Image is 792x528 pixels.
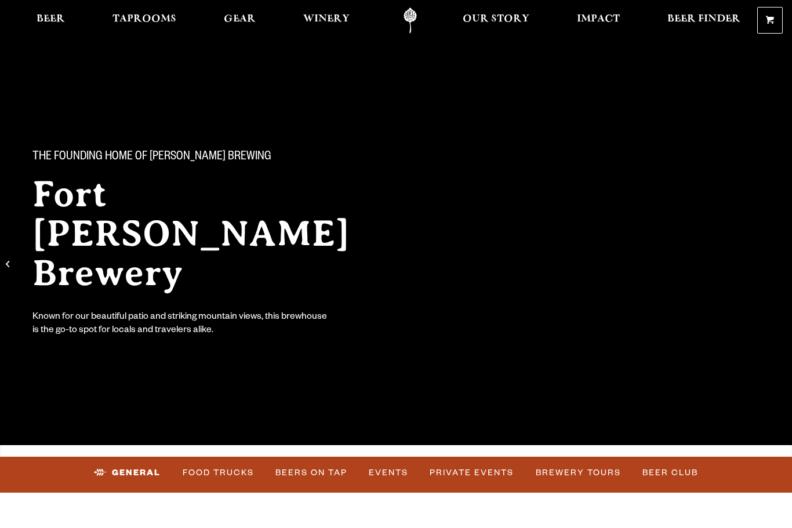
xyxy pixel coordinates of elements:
a: Private Events [425,460,518,486]
a: General [89,460,165,486]
span: Beer Finder [667,14,740,24]
span: Winery [303,14,350,24]
a: Beer Finder [660,8,748,34]
a: Winery [296,8,357,34]
div: Known for our beautiful patio and striking mountain views, this brewhouse is the go-to spot for l... [32,311,329,338]
a: Impact [569,8,627,34]
a: Odell Home [388,8,432,34]
a: Food Trucks [178,460,259,486]
span: The Founding Home of [PERSON_NAME] Brewing [32,150,271,165]
a: Beer Club [638,460,703,486]
span: Taprooms [112,14,176,24]
a: Beers on Tap [271,460,352,486]
a: Our Story [455,8,537,34]
a: Gear [216,8,263,34]
a: Beer [29,8,72,34]
span: Gear [224,14,256,24]
span: Impact [577,14,620,24]
a: Events [364,460,413,486]
a: Brewery Tours [531,460,626,486]
span: Our Story [463,14,529,24]
a: Taprooms [105,8,184,34]
h2: Fort [PERSON_NAME] Brewery [32,174,394,293]
span: Beer [37,14,65,24]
